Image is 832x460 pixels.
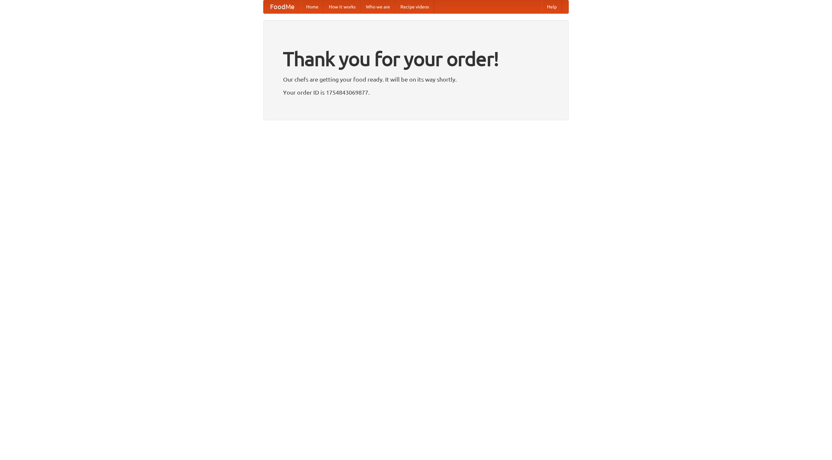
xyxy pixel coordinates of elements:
a: How it works [324,0,361,13]
a: Recipe videos [395,0,434,13]
p: Our chefs are getting your food ready. It will be on its way shortly. [283,74,549,84]
p: Your order ID is 1754843069877. [283,87,549,97]
h1: Thank you for your order! [283,43,549,74]
a: Who we are [361,0,395,13]
a: Home [301,0,324,13]
a: Help [542,0,562,13]
a: FoodMe [264,0,301,13]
